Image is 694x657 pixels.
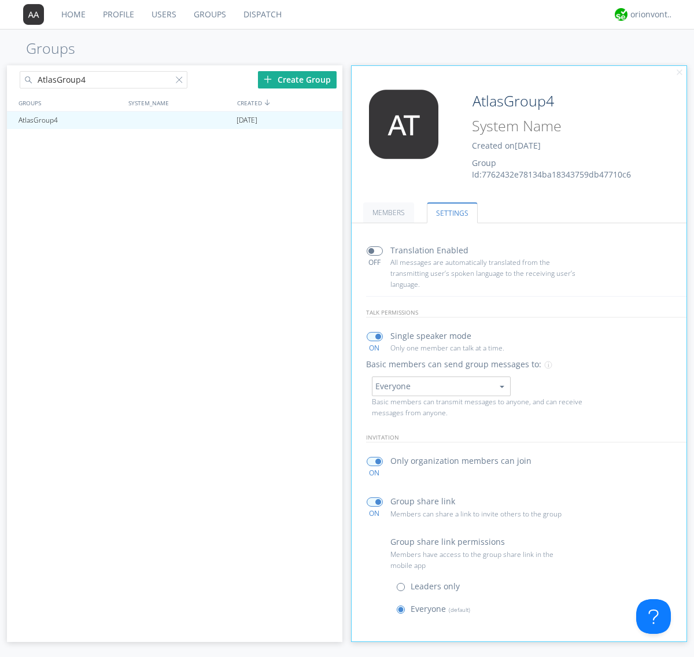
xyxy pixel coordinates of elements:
img: cancel.svg [675,69,684,77]
div: Create Group [258,71,337,88]
button: Everyone [372,377,511,396]
div: ON [361,468,387,478]
span: [DATE] [237,112,257,129]
iframe: Toggle Customer Support [636,599,671,634]
div: orionvontas+atlas+automation+org2 [630,9,674,20]
p: Members have access to the group share link in the mobile app [390,549,575,571]
span: (default) [446,606,470,614]
p: talk permissions [366,308,687,318]
a: AtlasGroup4[DATE] [7,112,342,129]
span: Created on [472,140,541,151]
div: ON [361,508,387,518]
p: Leaders only [411,580,460,593]
p: Group share link permissions [390,536,505,548]
input: System Name [468,115,655,137]
p: Translation Enabled [390,244,468,257]
img: 29d36aed6fa347d5a1537e7736e6aa13 [615,8,627,21]
p: Basic members can send group messages to: [366,358,541,371]
input: Search groups [20,71,187,88]
div: ON [361,343,387,353]
p: Single speaker mode [390,330,471,342]
div: CREATED [234,94,344,111]
div: SYSTEM_NAME [125,94,234,111]
div: GROUPS [16,94,123,111]
span: [DATE] [515,140,541,151]
a: MEMBERS [363,202,414,223]
p: Only one member can talk at a time. [390,342,575,353]
img: plus.svg [264,75,272,83]
img: 373638.png [360,90,447,159]
div: OFF [361,257,387,267]
p: Basic members can transmit messages to anyone, and can receive messages from anyone. [372,396,588,418]
p: Group share link [390,495,455,508]
p: invitation [366,433,687,442]
div: AtlasGroup4 [16,112,124,129]
img: 373638.png [23,4,44,25]
p: Only organization members can join [390,455,531,467]
p: Members can share a link to invite others to the group [390,508,575,519]
input: Group Name [468,90,655,113]
a: SETTINGS [427,202,478,223]
span: Group Id: 7762432e78134ba18343759db47710c6 [472,157,631,180]
p: All messages are automatically translated from the transmitting user’s spoken language to the rec... [390,257,575,290]
p: Everyone [411,603,470,615]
